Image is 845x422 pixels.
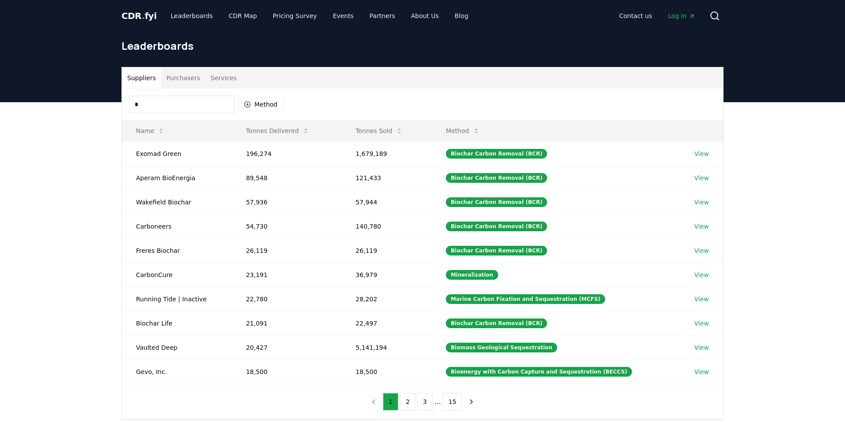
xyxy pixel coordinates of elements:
[612,8,702,24] nav: Main
[668,11,695,20] span: Log in
[121,10,157,22] a: CDR.fyi
[164,8,475,24] nav: Main
[661,8,702,24] a: Log in
[142,11,145,21] span: .
[694,295,709,304] a: View
[164,8,220,24] a: Leaderboards
[694,319,709,328] a: View
[446,270,498,280] div: Mineralization
[446,343,557,352] div: Biomass Geological Sequestration
[694,174,709,182] a: View
[446,222,547,231] div: Biochar Carbon Removal (BCR)
[342,263,432,287] td: 36,979
[342,166,432,190] td: 121,433
[383,393,398,411] button: 1
[400,393,415,411] button: 2
[342,190,432,214] td: 57,944
[446,173,547,183] div: Biochar Carbon Removal (BCR)
[122,141,232,166] td: Exomad Green
[238,97,283,111] button: Method
[439,122,487,140] button: Method
[448,8,475,24] a: Blog
[232,190,342,214] td: 57,936
[129,122,172,140] button: Name
[446,149,547,159] div: Biochar Carbon Removal (BCR)
[342,238,432,263] td: 26,119
[122,238,232,263] td: Freres Biochar
[122,287,232,311] td: Running Tide | Inactive
[417,393,433,411] button: 3
[446,367,632,377] div: Bioenergy with Carbon Capture and Sequestration (BECCS)
[232,311,342,335] td: 21,091
[694,198,709,207] a: View
[206,67,242,89] button: Services
[122,166,232,190] td: Aperam BioEnergia
[694,270,709,279] a: View
[122,190,232,214] td: Wakefield Biochar
[612,8,659,24] a: Contact us
[434,396,441,407] li: ...
[342,287,432,311] td: 28,202
[239,122,316,140] button: Tonnes Delivered
[342,311,432,335] td: 22,497
[122,263,232,287] td: CarbonCure
[446,294,605,304] div: Marine Carbon Fixation and Sequestration (MCFS)
[121,39,724,53] h1: Leaderboards
[232,263,342,287] td: 23,191
[342,359,432,384] td: 18,500
[349,122,410,140] button: Tonnes Sold
[121,11,157,21] span: CDR fyi
[446,318,547,328] div: Biochar Carbon Removal (BCR)
[232,141,342,166] td: 196,274
[342,335,432,359] td: 5,141,194
[694,149,709,158] a: View
[232,287,342,311] td: 22,780
[363,8,402,24] a: Partners
[232,335,342,359] td: 20,427
[232,359,342,384] td: 18,500
[161,67,206,89] button: Purchasers
[694,246,709,255] a: View
[266,8,324,24] a: Pricing Survey
[122,311,232,335] td: Biochar Life
[694,222,709,231] a: View
[342,214,432,238] td: 140,780
[446,197,547,207] div: Biochar Carbon Removal (BCR)
[122,67,161,89] button: Suppliers
[326,8,360,24] a: Events
[694,343,709,352] a: View
[404,8,446,24] a: About Us
[464,393,479,411] button: next page
[122,335,232,359] td: Vaulted Deep
[232,166,342,190] td: 89,548
[232,238,342,263] td: 26,119
[122,359,232,384] td: Gevo, Inc.
[122,214,232,238] td: Carboneers
[446,246,547,255] div: Biochar Carbon Removal (BCR)
[694,367,709,376] a: View
[342,141,432,166] td: 1,679,189
[232,214,342,238] td: 54,730
[443,393,462,411] button: 15
[222,8,264,24] a: CDR Map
